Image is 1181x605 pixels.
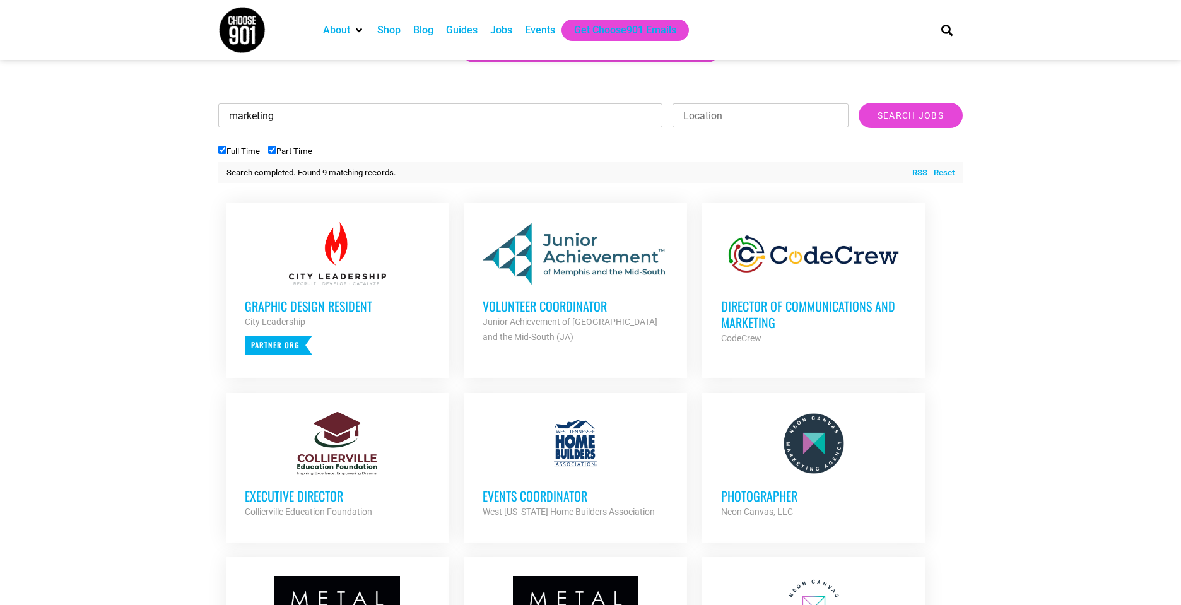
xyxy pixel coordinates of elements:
a: Events Coordinator West [US_STATE] Home Builders Association [464,393,687,538]
h3: Photographer [721,488,907,504]
label: Full Time [218,146,260,156]
a: Jobs [490,23,512,38]
strong: Collierville Education Foundation [245,507,372,517]
div: About [317,20,371,41]
strong: CodeCrew [721,333,761,343]
label: Part Time [268,146,312,156]
strong: Neon Canvas, LLC [721,507,793,517]
input: Search Jobs [859,103,963,128]
h3: Executive Director [245,488,430,504]
a: Director of Communications and Marketing CodeCrew [702,203,925,365]
input: Full Time [218,146,226,154]
a: About [323,23,350,38]
a: Reset [927,167,955,179]
a: RSS [906,167,927,179]
p: Partner Org [245,336,312,355]
span: Search completed. Found 9 matching records. [226,168,396,177]
h3: Volunteer Coordinator [483,298,668,314]
a: Get Choose901 Emails [574,23,676,38]
a: Guides [446,23,478,38]
a: Graphic Design Resident City Leadership Partner Org [226,203,449,373]
h3: Graphic Design Resident [245,298,430,314]
input: Location [673,103,849,127]
a: Shop [377,23,401,38]
a: Blog [413,23,433,38]
a: Volunteer Coordinator Junior Achievement of [GEOGRAPHIC_DATA] and the Mid-South (JA) [464,203,687,363]
input: Part Time [268,146,276,154]
input: Keywords [218,103,662,127]
strong: West [US_STATE] Home Builders Association [483,507,655,517]
nav: Main nav [317,20,920,41]
div: Search [937,20,958,40]
h3: Director of Communications and Marketing [721,298,907,331]
strong: Junior Achievement of [GEOGRAPHIC_DATA] and the Mid-South (JA) [483,317,657,342]
h3: Events Coordinator [483,488,668,504]
a: Executive Director Collierville Education Foundation [226,393,449,538]
a: Photographer Neon Canvas, LLC [702,393,925,538]
a: Events [525,23,555,38]
strong: City Leadership [245,317,305,327]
